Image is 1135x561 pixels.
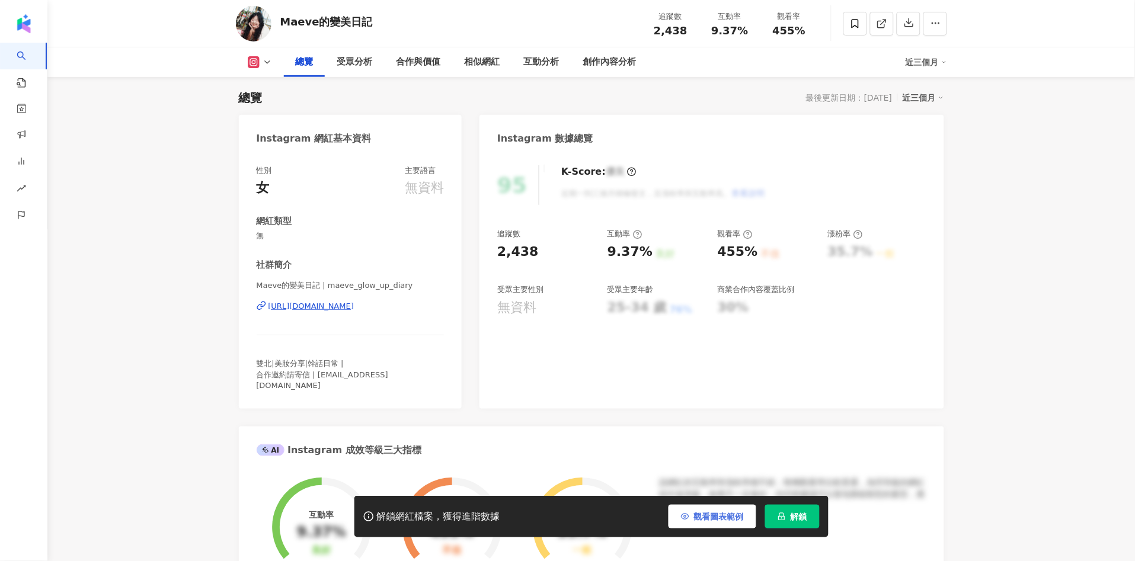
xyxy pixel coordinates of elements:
div: Instagram 網紅基本資料 [257,132,372,145]
img: KOL Avatar [236,6,271,41]
span: Maeve的變美日記 | maeve_glow_up_diary [257,280,445,291]
div: 無資料 [497,299,536,317]
div: 觀看率 [718,229,753,239]
div: 商業合作內容覆蓋比例 [718,284,795,295]
span: 無 [257,230,445,241]
div: 互動率 [608,229,642,239]
span: 解鎖 [791,512,807,521]
div: 主要語言 [405,165,436,176]
div: 女 [257,179,270,197]
div: 受眾主要年齡 [608,284,654,295]
div: 近三個月 [906,53,947,72]
div: Maeve的變美日記 [280,14,373,29]
div: [URL][DOMAIN_NAME] [268,301,354,312]
div: AI [257,444,285,456]
div: 性別 [257,165,272,176]
div: 創作內容分析 [583,55,637,69]
span: rise [17,177,26,203]
div: 總覽 [239,89,263,106]
div: K-Score : [561,165,637,178]
span: 2,438 [654,24,688,37]
div: 該網紅的互動率和漲粉率都不錯，唯獨觀看率比較普通，為同等級的網紅的中低等級，效果不一定會好，但仍然建議可以發包開箱類型的案型，應該會比較有成效！ [660,477,926,512]
a: [URL][DOMAIN_NAME] [257,301,445,312]
div: 無資料 [405,179,444,197]
button: 觀看圖表範例 [669,505,756,528]
div: 解鎖網紅檔案，獲得進階數據 [377,511,500,523]
span: 觀看圖表範例 [694,512,744,521]
a: search [17,43,40,89]
div: 追蹤數 [648,11,693,23]
div: 互動率 [708,11,753,23]
div: 455% [718,243,758,261]
div: 良好 [312,546,331,557]
div: 觀看率 [767,11,812,23]
div: 2,438 [497,243,539,261]
div: Instagram 數據總覽 [497,132,593,145]
span: 雙北|美妝分享|幹話日常 | 合作邀約請寄信 | [EMAIL_ADDRESS][DOMAIN_NAME] [257,359,388,389]
span: 455% [773,25,806,37]
div: 互動分析 [524,55,559,69]
div: 漲粉率 [828,229,863,239]
div: 總覽 [296,55,314,69]
span: lock [778,512,786,521]
button: 解鎖 [765,505,820,528]
span: 9.37% [711,25,748,37]
div: 合作與價值 [397,55,441,69]
div: 一般 [573,546,592,557]
div: 相似網紅 [465,55,500,69]
div: Instagram 成效等級三大指標 [257,444,421,457]
div: 受眾分析 [337,55,373,69]
div: 9.37% [608,243,653,261]
div: 不佳 [443,546,462,557]
img: logo icon [14,14,33,33]
div: 追蹤數 [497,229,520,239]
div: 受眾主要性別 [497,284,543,295]
div: 近三個月 [903,90,944,105]
div: 網紅類型 [257,215,292,227]
div: 社群簡介 [257,259,292,271]
div: 最後更新日期：[DATE] [806,93,892,102]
